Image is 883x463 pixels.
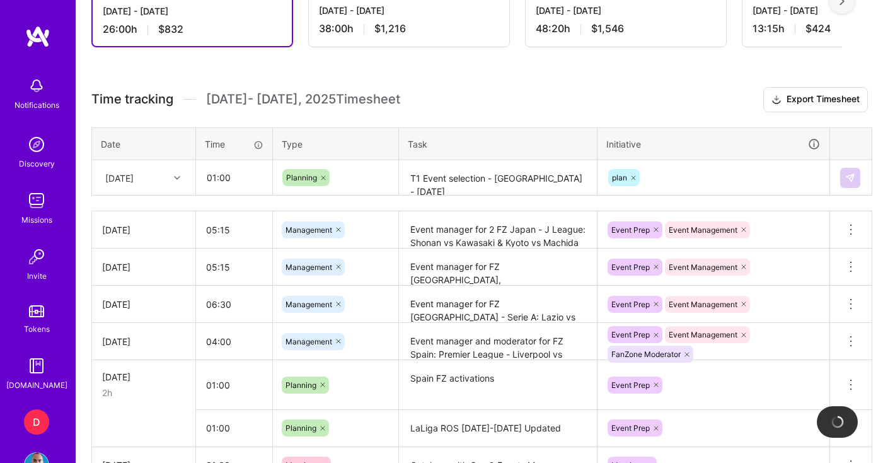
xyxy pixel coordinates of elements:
[286,225,332,235] span: Management
[400,250,596,284] textarea: Event manager for FZ [GEOGRAPHIC_DATA], [GEOGRAPHIC_DATA] & [GEOGRAPHIC_DATA] - Serie A: Napoli v...
[102,386,185,399] div: 2h
[319,22,499,35] div: 38:00 h
[24,409,49,435] div: D
[102,335,185,348] div: [DATE]
[286,173,317,182] span: Planning
[286,423,316,433] span: Planning
[196,368,272,402] input: HH:MM
[400,361,596,409] textarea: Spain FZ activations
[174,175,180,181] i: icon Chevron
[158,23,183,36] span: $832
[206,91,400,107] span: [DATE] - [DATE] , 2025 Timesheet
[400,213,596,247] textarea: Event manager for 2 FZ Japan - J League: Shonan vs Kawasaki & Kyoto vs Machida + ROS prep
[27,269,47,283] div: Invite
[92,127,196,160] th: Date
[205,138,263,151] div: Time
[611,225,650,235] span: Event Prep
[591,22,624,35] span: $1,546
[286,380,316,390] span: Planning
[612,173,627,182] span: plan
[197,161,272,194] input: HH:MM
[196,213,272,247] input: HH:MM
[400,411,596,446] textarea: LaLiga ROS [DATE]-[DATE] Updated
[103,4,282,18] div: [DATE] - [DATE]
[771,93,782,107] i: icon Download
[805,22,831,35] span: $424
[6,378,67,392] div: [DOMAIN_NAME]
[102,370,185,384] div: [DATE]
[669,262,737,272] span: Event Management
[24,244,49,269] img: Invite
[24,132,49,157] img: discovery
[24,353,49,378] img: guide book
[400,287,596,322] textarea: Event manager for FZ [GEOGRAPHIC_DATA] - Serie A: Lazio vs Roma + ROS prep
[273,127,399,160] th: Type
[102,261,185,274] div: [DATE]
[24,322,50,336] div: Tokens
[102,298,185,311] div: [DATE]
[286,337,332,346] span: Management
[400,324,596,359] textarea: Event manager and moderator for FZ Spain: Premier League - Liverpool vs Everton + ROS prep
[831,416,844,428] img: loading
[29,305,44,317] img: tokens
[196,411,272,445] input: HH:MM
[286,262,332,272] span: Management
[536,22,716,35] div: 48:20 h
[286,300,332,309] span: Management
[91,91,173,107] span: Time tracking
[25,25,50,48] img: logo
[24,188,49,213] img: teamwork
[21,409,52,435] a: D
[611,349,681,359] span: FanZone Moderator
[102,223,185,237] div: [DATE]
[24,73,49,98] img: bell
[105,171,134,184] div: [DATE]
[19,157,55,170] div: Discovery
[103,23,282,36] div: 26:00 h
[606,137,821,151] div: Initiative
[611,380,650,390] span: Event Prep
[196,325,272,358] input: HH:MM
[840,168,862,188] div: null
[669,330,737,339] span: Event Management
[196,250,272,284] input: HH:MM
[536,4,716,17] div: [DATE] - [DATE]
[611,262,650,272] span: Event Prep
[399,127,597,160] th: Task
[611,423,650,433] span: Event Prep
[845,173,855,183] img: Submit
[21,213,52,226] div: Missions
[669,225,737,235] span: Event Management
[611,330,650,339] span: Event Prep
[611,300,650,309] span: Event Prep
[374,22,406,35] span: $1,216
[763,87,868,112] button: Export Timesheet
[400,161,596,195] textarea: T1 Event selection - [GEOGRAPHIC_DATA] - [DATE]
[669,300,737,309] span: Event Management
[196,288,272,321] input: HH:MM
[319,4,499,17] div: [DATE] - [DATE]
[14,98,59,112] div: Notifications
